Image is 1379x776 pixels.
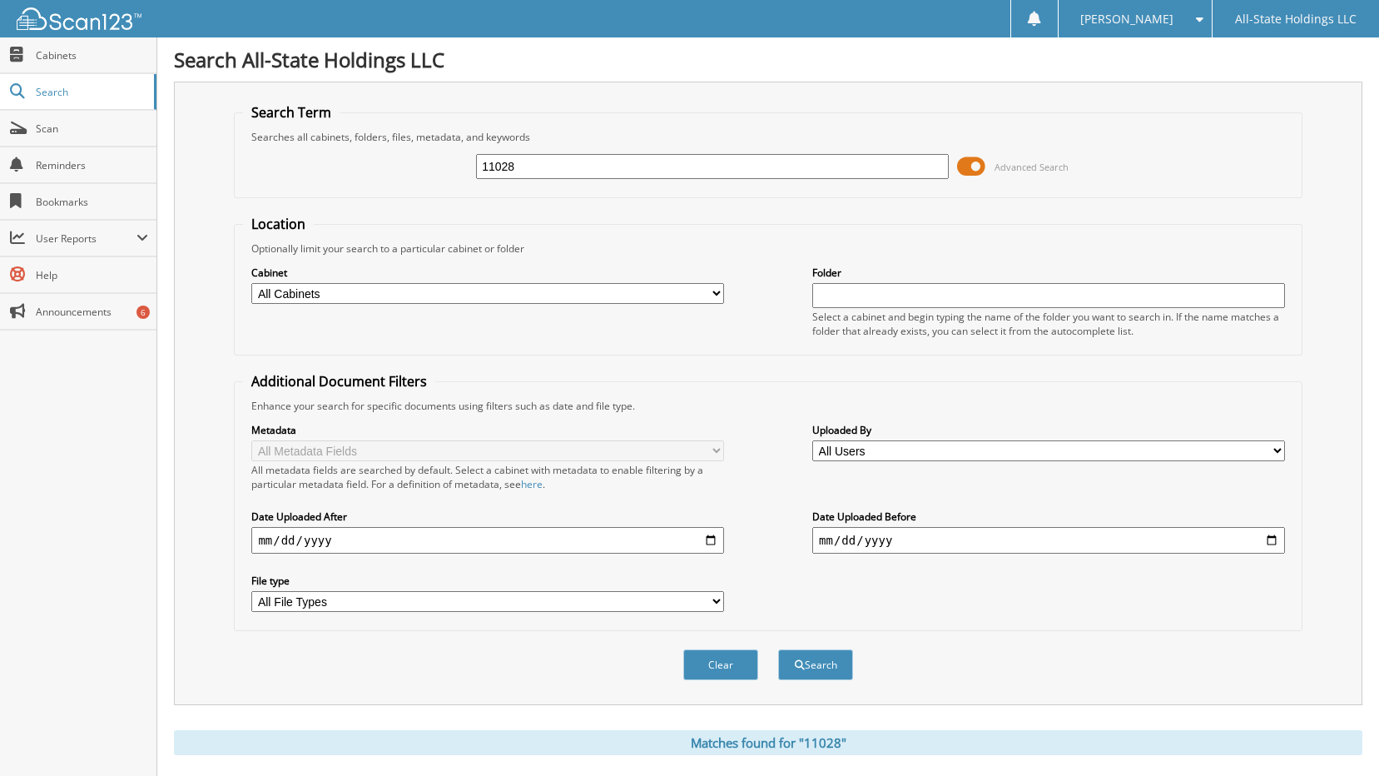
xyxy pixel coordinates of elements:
[1080,14,1173,24] span: [PERSON_NAME]
[251,463,724,491] div: All metadata fields are searched by default. Select a cabinet with metadata to enable filtering b...
[36,85,146,99] span: Search
[36,268,148,282] span: Help
[251,510,724,524] label: Date Uploaded After
[251,423,724,437] label: Metadata
[251,527,724,554] input: start
[36,195,148,209] span: Bookmarks
[683,649,758,680] button: Clear
[995,161,1069,173] span: Advanced Search
[812,527,1285,554] input: end
[36,158,148,172] span: Reminders
[1235,14,1357,24] span: All-State Holdings LLC
[174,730,1362,755] div: Matches found for "11028"
[812,310,1285,338] div: Select a cabinet and begin typing the name of the folder you want to search in. If the name match...
[812,423,1285,437] label: Uploaded By
[812,510,1285,524] label: Date Uploaded Before
[243,130,1292,144] div: Searches all cabinets, folders, files, metadata, and keywords
[243,372,435,390] legend: Additional Document Filters
[243,103,340,122] legend: Search Term
[812,266,1285,280] label: Folder
[36,231,136,246] span: User Reports
[243,215,314,233] legend: Location
[174,46,1362,73] h1: Search All-State Holdings LLC
[243,241,1292,256] div: Optionally limit your search to a particular cabinet or folder
[136,306,150,319] div: 6
[36,48,148,62] span: Cabinets
[521,477,543,491] a: here
[778,649,853,680] button: Search
[251,266,724,280] label: Cabinet
[251,574,724,588] label: File type
[17,7,141,30] img: scan123-logo-white.svg
[36,305,148,319] span: Announcements
[36,122,148,136] span: Scan
[243,399,1292,413] div: Enhance your search for specific documents using filters such as date and file type.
